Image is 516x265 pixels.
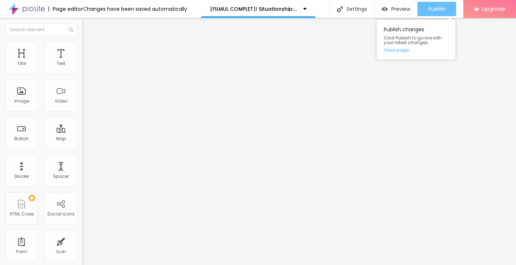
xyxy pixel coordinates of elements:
[82,18,516,265] iframe: Editor
[14,136,29,141] div: Button
[69,28,73,32] img: Icone
[55,99,67,104] div: Video
[83,6,187,11] div: Changes have been saved automatically
[384,36,448,45] span: Click Publish to go live with your latest changes.
[47,212,75,217] div: Social Icons
[10,212,34,217] div: HTML Code
[56,136,66,141] div: Map
[14,174,29,179] div: Divider
[337,6,343,12] img: Icone
[14,99,29,104] div: Image
[377,20,455,60] div: Publish changes
[482,6,505,12] span: Upgrade
[374,2,417,16] button: Preview
[57,61,65,66] div: Text
[56,249,66,254] div: Icon
[48,6,83,11] div: Page editor
[53,174,69,179] div: Spacer
[210,6,298,11] p: [FILMUL COMPLET]! Situationship: Combinatii, nu relatii (2025) Online Subtitrat Română HD
[17,61,26,66] div: Title
[417,2,456,16] button: Publish
[382,6,388,12] img: view-1.svg
[391,6,410,12] span: Preview
[16,249,27,254] div: Form
[384,48,448,52] a: View page
[428,6,445,12] span: Publish
[5,23,77,36] input: Search element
